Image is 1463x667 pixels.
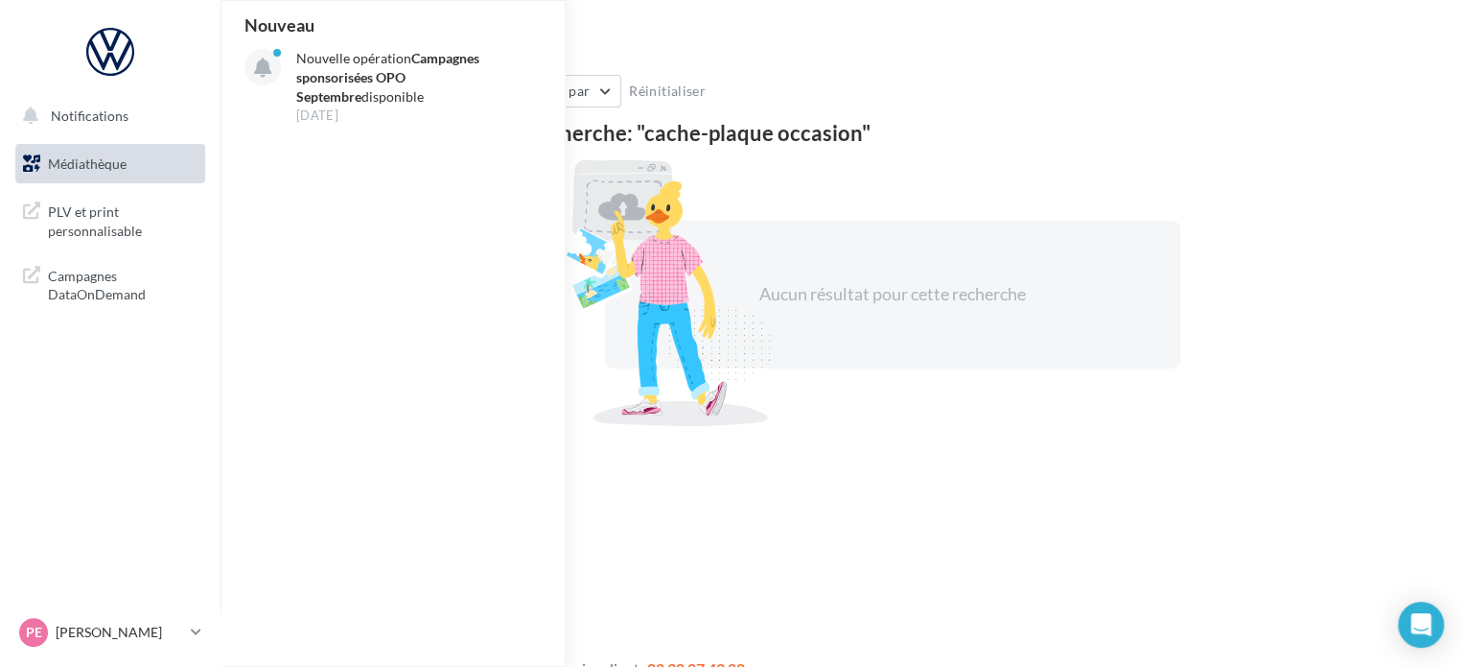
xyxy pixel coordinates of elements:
[51,107,128,124] span: Notifications
[1398,602,1444,648] div: Open Intercom Messenger
[48,263,197,304] span: Campagnes DataOnDemand
[12,191,209,248] a: PLV et print personnalisable
[621,80,713,103] button: Réinitialiser
[12,96,201,136] button: Notifications
[395,123,1389,144] div: Résultat de la recherche: "cache-plaque occasion"
[759,283,1026,304] span: Aucun résultat pour cette recherche
[26,623,42,642] span: PE
[244,31,1440,60] div: Médiathèque
[15,614,205,651] a: PE [PERSON_NAME]
[12,255,209,312] a: Campagnes DataOnDemand
[12,144,209,184] a: Médiathèque
[56,623,183,642] p: [PERSON_NAME]
[48,199,197,240] span: PLV et print personnalisable
[48,155,127,172] span: Médiathèque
